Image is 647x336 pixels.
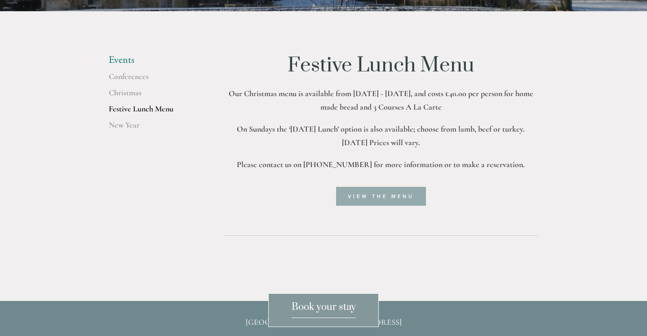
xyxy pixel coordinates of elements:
a: Festive Lunch Menu [109,104,195,120]
a: Conferences [109,71,195,88]
a: View the menu [336,187,426,206]
a: Christmas [109,88,195,104]
p: On Sundays the ‘[DATE] Lunch’ option is also available; choose from lamb, beef or turkey. [DATE] ... [223,122,538,150]
li: Events [109,54,195,66]
h1: Festive Lunch Menu [223,54,538,77]
a: Book your stay [268,293,379,327]
strong: Our Christmas menu is available from [DATE] - [DATE], and costs £40.00 per person for home made b... [229,88,535,112]
a: New Year [109,120,195,136]
span: Book your stay [292,301,356,318]
strong: Please contact us on [PHONE_NUMBER] for more information or to make a reservation. [237,159,525,169]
